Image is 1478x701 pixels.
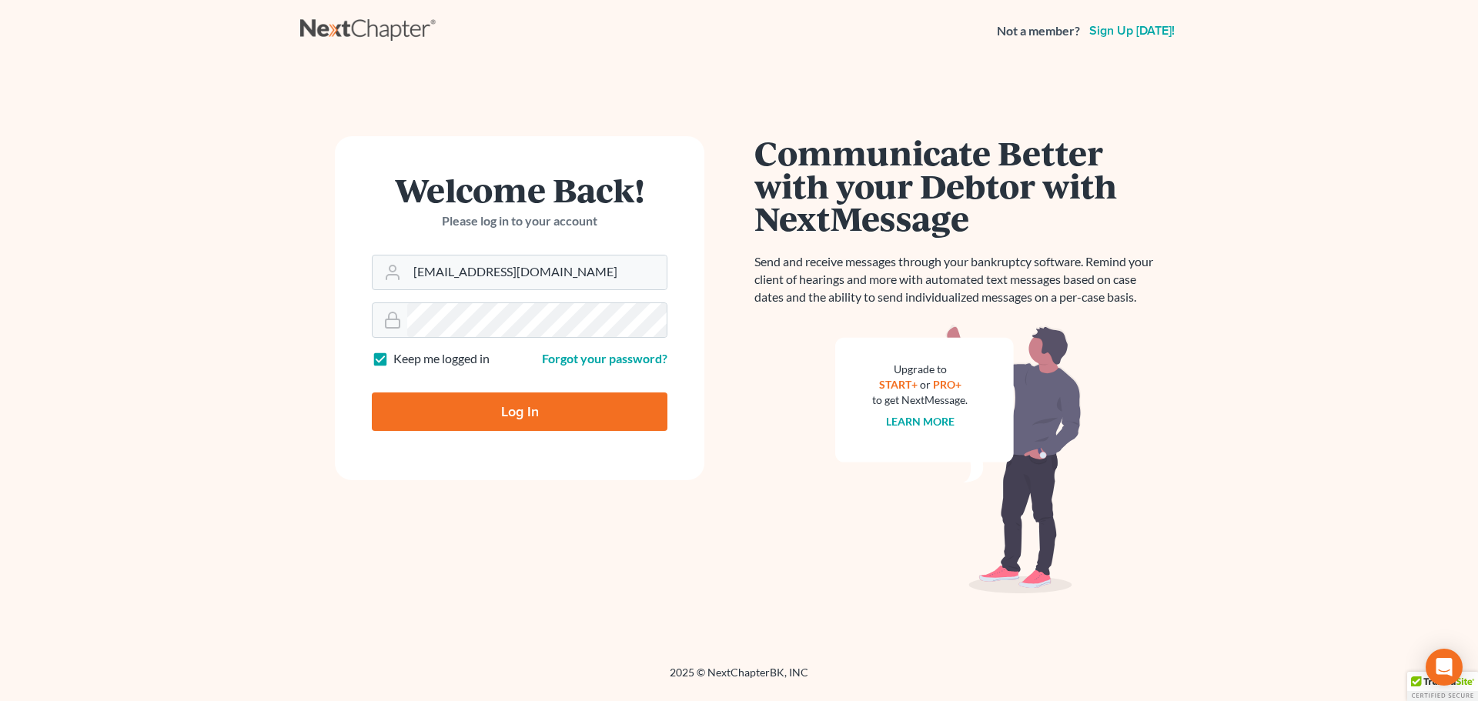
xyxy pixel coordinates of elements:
input: Log In [372,392,667,431]
div: Open Intercom Messenger [1426,649,1463,686]
div: 2025 © NextChapterBK, INC [300,665,1178,693]
h1: Communicate Better with your Debtor with NextMessage [754,136,1162,235]
span: or [920,378,931,391]
a: PRO+ [933,378,961,391]
a: Sign up [DATE]! [1086,25,1178,37]
a: Learn more [886,415,955,428]
div: to get NextMessage. [872,392,968,408]
div: Upgrade to [872,362,968,377]
p: Please log in to your account [372,212,667,230]
div: TrustedSite Certified [1407,672,1478,701]
p: Send and receive messages through your bankruptcy software. Remind your client of hearings and mo... [754,253,1162,306]
label: Keep me logged in [393,350,490,368]
img: nextmessage_bg-59042aed3d76b12b5cd301f8e5b87938c9018125f34e5fa2b7a6b67550977c72.svg [835,325,1082,594]
strong: Not a member? [997,22,1080,40]
a: START+ [879,378,918,391]
a: Forgot your password? [542,351,667,366]
input: Email Address [407,255,667,289]
h1: Welcome Back! [372,173,667,206]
